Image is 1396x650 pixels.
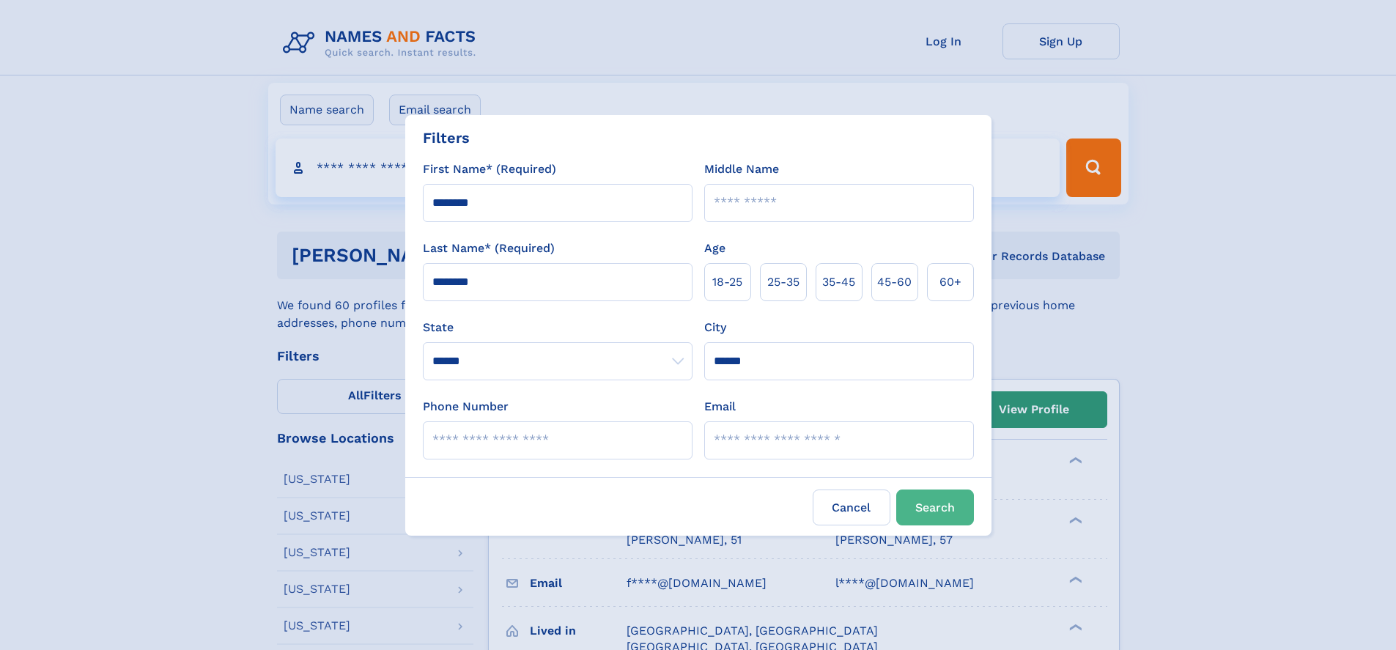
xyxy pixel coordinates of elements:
label: First Name* (Required) [423,160,556,178]
span: 25‑35 [767,273,799,291]
label: Phone Number [423,398,509,416]
label: City [704,319,726,336]
span: 18‑25 [712,273,742,291]
label: Age [704,240,725,257]
span: 45‑60 [877,273,912,291]
label: Cancel [813,490,890,525]
label: State [423,319,693,336]
span: 60+ [939,273,961,291]
span: 35‑45 [822,273,855,291]
label: Email [704,398,736,416]
div: Filters [423,127,470,149]
button: Search [896,490,974,525]
label: Last Name* (Required) [423,240,555,257]
label: Middle Name [704,160,779,178]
